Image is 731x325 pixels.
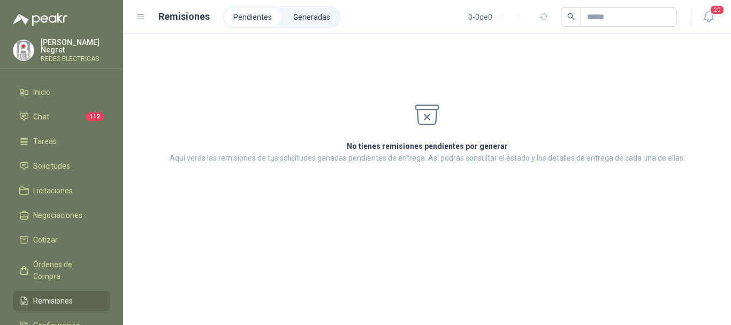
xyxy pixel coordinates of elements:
[170,152,685,164] p: Aquí verás las remisiones de tus solicitudes ganadas pendientes de entrega. Así podrás consultar ...
[33,111,49,123] span: Chat
[567,13,575,20] span: search
[13,82,110,102] a: Inicio
[33,234,58,246] span: Cotizar
[468,9,527,26] div: 0 - 0 de 0
[33,209,82,221] span: Negociaciones
[347,142,508,150] strong: No tienes remisiones pendientes por generar
[13,254,110,286] a: Órdenes de Compra
[13,230,110,250] a: Cotizar
[13,156,110,176] a: Solicitudes
[33,135,57,147] span: Tareas
[13,180,110,201] a: Licitaciones
[41,39,110,54] p: [PERSON_NAME] Negret
[13,107,110,127] a: Chat112
[13,131,110,152] a: Tareas
[33,259,100,282] span: Órdenes de Compra
[13,13,67,26] img: Logo peakr
[13,291,110,311] a: Remisiones
[41,56,110,62] p: REDES ELECTRICAS
[33,185,73,196] span: Licitaciones
[33,86,50,98] span: Inicio
[710,5,725,15] span: 20
[285,8,339,26] a: Generadas
[86,112,104,121] span: 112
[699,7,718,27] button: 20
[33,295,73,307] span: Remisiones
[158,9,210,24] h1: Remisiones
[13,40,34,61] img: Company Logo
[33,160,70,172] span: Solicitudes
[225,8,280,26] a: Pendientes
[13,205,110,225] a: Negociaciones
